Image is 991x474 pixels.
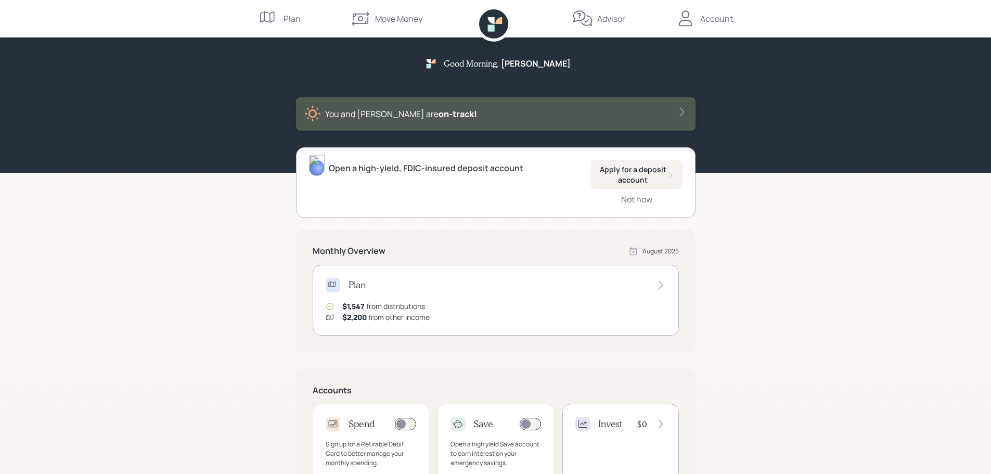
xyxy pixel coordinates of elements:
[501,59,571,69] h5: [PERSON_NAME]
[342,301,425,312] div: from distributions
[473,418,493,430] h4: Save
[309,155,325,176] img: michael-russo-headshot.png
[439,108,477,120] span: on‑track!
[642,247,679,256] div: August 2025
[326,440,416,468] div: Sign up for a Retirable Debit Card to better manage your monthly spending.
[451,440,541,468] div: Open a high yield Save account to earn interest on your emergency savings.
[342,301,365,311] span: $1,547
[598,418,622,430] h4: Invest
[284,12,301,25] div: Plan
[375,12,422,25] div: Move Money
[313,386,679,395] h5: Accounts
[591,160,683,189] button: Apply for a deposit account
[349,418,375,430] h4: Spend
[700,12,733,25] div: Account
[329,162,523,174] div: Open a high-yield, FDIC-insured deposit account
[313,246,385,256] h5: Monthly Overview
[349,279,366,291] h4: Plan
[342,312,367,322] span: $2,200
[637,418,647,430] h4: $0
[325,108,477,120] div: You and [PERSON_NAME] are
[621,194,652,205] div: Not now
[342,312,430,323] div: from other income
[444,58,499,68] h5: Good Morning ,
[304,106,321,122] img: sunny-XHVQM73Q.digested.png
[599,164,674,185] div: Apply for a deposit account
[597,12,625,25] div: Advisor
